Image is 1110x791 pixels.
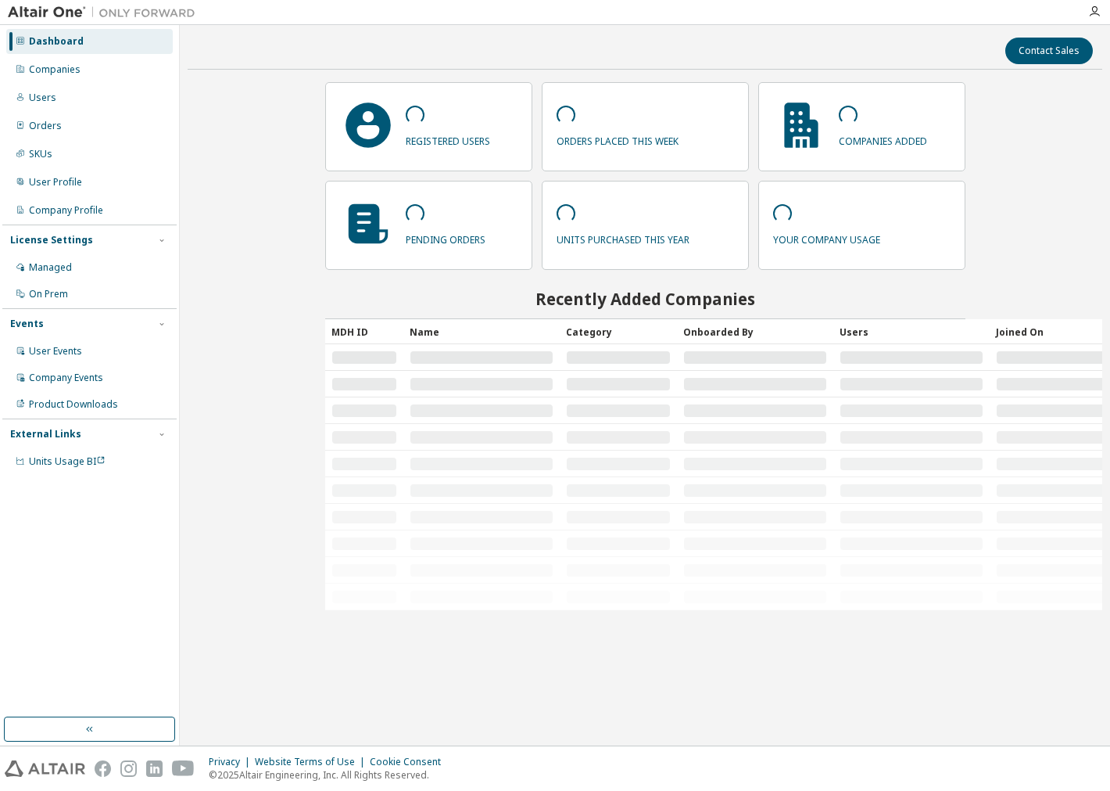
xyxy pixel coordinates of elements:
p: registered users [406,130,490,148]
div: Cookie Consent [370,756,450,768]
img: linkedin.svg [146,760,163,777]
p: © 2025 Altair Engineering, Inc. All Rights Reserved. [209,768,450,782]
div: Users [29,92,56,104]
img: facebook.svg [95,760,111,777]
div: MDH ID [331,319,397,344]
p: companies added [839,130,927,148]
div: Company Profile [29,204,103,217]
p: units purchased this year [557,228,689,246]
div: Product Downloads [29,398,118,411]
img: instagram.svg [120,760,137,777]
div: Website Terms of Use [255,756,370,768]
div: SKUs [29,148,52,160]
p: orders placed this week [557,130,679,148]
button: Contact Sales [1005,38,1093,64]
div: Name [410,319,553,344]
img: altair_logo.svg [5,760,85,777]
div: Companies [29,63,81,76]
div: External Links [10,428,81,440]
div: Orders [29,120,62,132]
div: On Prem [29,288,68,300]
div: User Events [29,345,82,358]
div: Category [566,319,671,344]
div: Company Events [29,372,103,384]
p: your company usage [773,228,880,246]
div: Dashboard [29,35,84,48]
img: youtube.svg [172,760,195,777]
div: License Settings [10,234,93,246]
span: Units Usage BI [29,455,106,468]
div: Managed [29,261,72,274]
img: Altair One [8,5,203,20]
div: Onboarded By [683,319,827,344]
div: Users [840,319,983,344]
div: Privacy [209,756,255,768]
div: User Profile [29,176,82,189]
h2: Recently Added Companies [325,289,965,309]
p: pending orders [406,228,485,246]
div: Events [10,318,44,330]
